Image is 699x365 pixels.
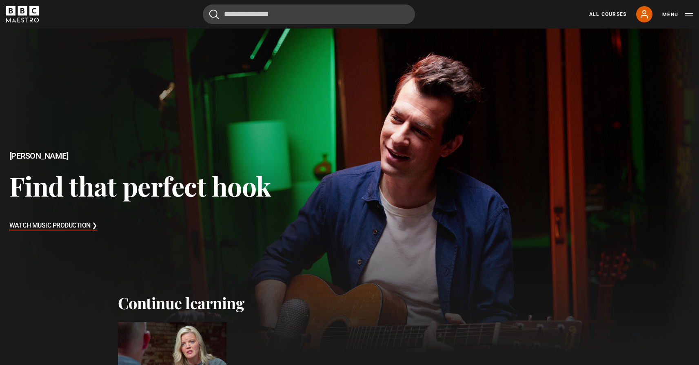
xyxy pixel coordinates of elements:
[203,4,415,24] input: Search
[209,9,219,20] button: Submit the search query
[6,6,39,22] svg: BBC Maestro
[118,294,581,312] h2: Continue learning
[9,151,271,161] h2: [PERSON_NAME]
[9,170,271,201] h3: Find that perfect hook
[662,11,693,19] button: Toggle navigation
[9,220,97,232] h3: Watch Music Production ❯
[589,11,626,18] a: All Courses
